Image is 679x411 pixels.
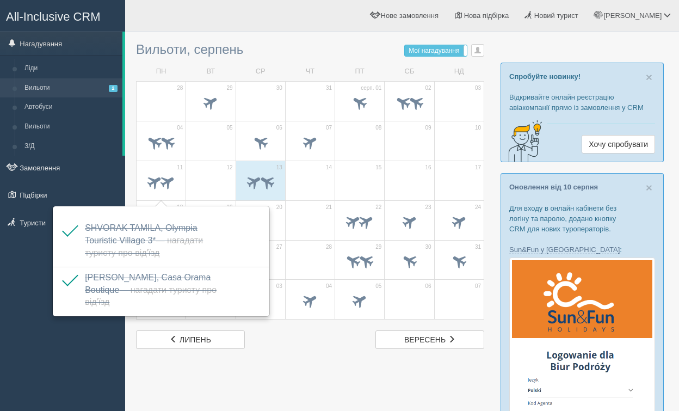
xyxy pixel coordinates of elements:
span: 31 [326,84,332,92]
button: Close [646,71,652,83]
span: 02 [425,84,431,92]
p: Спробуйте новинку! [509,71,655,82]
span: 29 [226,84,232,92]
span: 20 [276,204,282,211]
span: 28 [177,84,183,92]
a: Хочу спробувати [582,135,655,154]
span: 04 [326,283,332,290]
span: 03 [276,283,282,290]
td: НД [434,62,484,81]
span: 08 [375,124,381,132]
button: Close [646,182,652,193]
span: Новий турист [534,11,578,20]
p: Відкривайте онлайн реєстрацію авіакомпанії прямо із замовлення у CRM [509,92,655,113]
span: 03 [475,84,481,92]
span: 06 [425,283,431,290]
a: липень [136,330,245,349]
span: 09 [425,124,431,132]
span: [PERSON_NAME], Casa Orama Boutique [85,273,217,307]
a: Вильоти2 [20,78,122,98]
span: серп. 01 [361,84,381,92]
span: Нова підбірка [464,11,509,20]
h3: Вильоти, серпень [136,42,484,57]
td: СР [236,62,285,81]
span: SHVORAK TAMILA, Olympia Touristic Village 3* [85,223,203,257]
span: 18 [177,204,183,211]
span: 10 [475,124,481,132]
a: Вильоти [20,117,122,137]
span: 21 [326,204,332,211]
span: 19 [226,204,232,211]
span: 05 [226,124,232,132]
span: 04 [177,124,183,132]
span: 07 [326,124,332,132]
span: Нове замовлення [381,11,439,20]
span: 17 [475,164,481,171]
span: 07 [475,283,481,290]
a: Автобуси [20,97,122,117]
span: × [646,71,652,83]
span: [PERSON_NAME] [603,11,662,20]
span: 2 [109,85,118,92]
span: All-Inclusive CRM [6,10,101,23]
span: 12 [226,164,232,171]
span: 31 [475,243,481,251]
span: 30 [425,243,431,251]
img: creative-idea-2907357.png [501,119,545,163]
a: SHVORAK TAMILA, Olympia Touristic Village 3*— Нагадати туристу про від'їзд [85,223,203,257]
a: Sun&Fun у [GEOGRAPHIC_DATA] [509,246,620,254]
span: вересень [404,335,446,344]
span: 15 [375,164,381,171]
td: ВТ [186,62,236,81]
span: × [646,181,652,194]
td: ПТ [335,62,385,81]
span: 24 [475,204,481,211]
a: З/Д [20,137,122,156]
td: СБ [385,62,434,81]
a: All-Inclusive CRM [1,1,125,30]
span: 29 [375,243,381,251]
span: 27 [276,243,282,251]
p: Для входу в онлайн кабінети без логіну та паролю, додано кнопку CRM для нових туроператорів. [509,203,655,234]
a: вересень [375,330,484,349]
td: ЧТ [285,62,335,81]
span: 30 [276,84,282,92]
span: 13 [276,164,282,171]
span: — Нагадати туристу про від'їзд [85,236,203,257]
span: 16 [425,164,431,171]
span: — Нагадати туристу про від'їзд [85,285,217,307]
span: 28 [326,243,332,251]
span: 11 [177,164,183,171]
p: : [509,244,655,255]
span: 23 [425,204,431,211]
span: 22 [375,204,381,211]
td: ПН [137,62,186,81]
a: Ліди [20,59,122,78]
span: 05 [375,283,381,290]
a: [PERSON_NAME], Casa Orama Boutique— Нагадати туристу про від'їзд [85,273,217,307]
span: 14 [326,164,332,171]
a: Оновлення від 10 серпня [509,183,598,191]
span: липень [180,335,211,344]
span: 06 [276,124,282,132]
span: Мої нагадування [409,47,459,54]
